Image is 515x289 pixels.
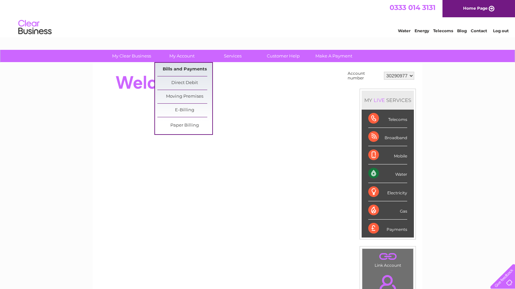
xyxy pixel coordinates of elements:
div: Broadband [368,128,407,146]
div: Mobile [368,146,407,164]
a: My Account [155,50,210,62]
a: Moving Premises [157,90,212,103]
a: Customer Help [256,50,311,62]
img: logo.png [18,17,52,38]
a: Contact [471,28,487,33]
div: MY SERVICES [362,91,414,110]
a: E-Billing [157,104,212,117]
a: Make A Payment [306,50,361,62]
a: Direct Debit [157,76,212,90]
div: Water [368,164,407,183]
a: Services [205,50,260,62]
div: Telecoms [368,110,407,128]
div: Payments [368,220,407,238]
a: My Clear Business [104,50,159,62]
div: Electricity [368,183,407,201]
a: 0333 014 3131 [390,3,435,12]
a: . [364,250,412,262]
a: Log out [493,28,509,33]
a: Energy [415,28,429,33]
td: Account number [346,69,382,82]
a: Telecoms [433,28,453,33]
a: Bills and Payments [157,63,212,76]
a: Paper Billing [157,119,212,132]
div: LIVE [372,97,386,103]
a: Blog [457,28,467,33]
div: Gas [368,201,407,220]
a: Water [398,28,411,33]
td: Link Account [362,248,414,269]
div: Clear Business is a trading name of Verastar Limited (registered in [GEOGRAPHIC_DATA] No. 3667643... [101,4,415,32]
